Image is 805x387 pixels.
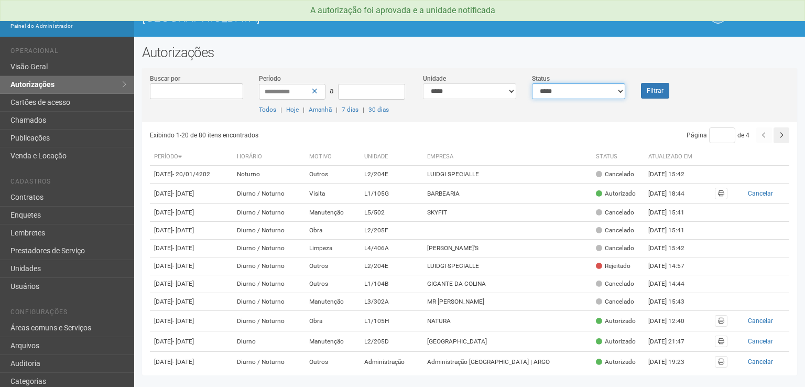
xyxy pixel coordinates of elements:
[172,262,194,270] span: - [DATE]
[259,106,276,113] a: Todos
[305,331,361,352] td: Manutenção
[360,166,423,184] td: L2/204E
[596,337,636,346] div: Autorizado
[172,227,194,234] span: - [DATE]
[305,222,361,240] td: Obra
[150,184,233,204] td: [DATE]
[736,315,785,327] button: Cancelar
[172,317,194,325] span: - [DATE]
[596,170,634,179] div: Cancelado
[596,189,636,198] div: Autorizado
[644,184,702,204] td: [DATE] 18:44
[423,257,592,275] td: LUIDGI SPECIALLE
[305,166,361,184] td: Outros
[10,21,126,31] div: Painel do Administrador
[150,275,233,293] td: [DATE]
[736,188,785,199] button: Cancelar
[233,331,305,352] td: Diurno
[150,331,233,352] td: [DATE]
[336,106,338,113] span: |
[259,74,281,83] label: Período
[360,293,423,311] td: L3/302A
[233,240,305,257] td: Diurno / Noturno
[423,331,592,352] td: [GEOGRAPHIC_DATA]
[360,352,423,372] td: Administração
[360,204,423,222] td: L5/502
[596,279,634,288] div: Cancelado
[172,358,194,365] span: - [DATE]
[233,275,305,293] td: Diurno / Noturno
[644,275,702,293] td: [DATE] 14:44
[360,311,423,331] td: L1/105H
[360,275,423,293] td: L1/104B
[305,184,361,204] td: Visita
[644,293,702,311] td: [DATE] 15:43
[596,226,634,235] div: Cancelado
[360,240,423,257] td: L4/406A
[360,148,423,166] th: Unidade
[233,148,305,166] th: Horário
[687,132,749,139] span: Página de 4
[142,45,797,60] h2: Autorizações
[233,293,305,311] td: Diurno / Noturno
[423,74,446,83] label: Unidade
[172,244,194,252] span: - [DATE]
[142,10,462,24] h1: [GEOGRAPHIC_DATA]
[360,257,423,275] td: L2/204E
[342,106,358,113] a: 7 dias
[644,352,702,372] td: [DATE] 19:23
[423,352,592,372] td: Administração [GEOGRAPHIC_DATA] | ARGO
[423,311,592,331] td: NATURA
[150,222,233,240] td: [DATE]
[150,352,233,372] td: [DATE]
[150,74,180,83] label: Buscar por
[736,336,785,347] button: Cancelar
[10,47,126,58] li: Operacional
[596,262,630,271] div: Rejeitado
[644,222,702,240] td: [DATE] 15:41
[172,190,194,197] span: - [DATE]
[233,166,305,184] td: Noturno
[150,293,233,311] td: [DATE]
[596,244,634,253] div: Cancelado
[305,204,361,222] td: Manutenção
[233,257,305,275] td: Diurno / Noturno
[233,352,305,372] td: Diurno / Noturno
[644,257,702,275] td: [DATE] 14:57
[644,166,702,184] td: [DATE] 15:42
[423,148,592,166] th: Empresa
[10,308,126,319] li: Configurações
[233,204,305,222] td: Diurno / Noturno
[423,184,592,204] td: BARBEARIA
[644,311,702,331] td: [DATE] 12:40
[532,74,550,83] label: Status
[303,106,304,113] span: |
[150,311,233,331] td: [DATE]
[10,178,126,189] li: Cadastros
[233,222,305,240] td: Diurno / Noturno
[305,293,361,311] td: Manutenção
[423,240,592,257] td: [PERSON_NAME]'S
[233,184,305,204] td: Diurno / Noturno
[644,148,702,166] th: Atualizado em
[644,331,702,352] td: [DATE] 21:47
[150,127,470,143] div: Exibindo 1-20 de 80 itens encontrados
[368,106,389,113] a: 30 dias
[172,170,210,178] span: - 20/01/4202
[150,204,233,222] td: [DATE]
[233,311,305,331] td: Diurno / Noturno
[596,317,636,326] div: Autorizado
[360,331,423,352] td: L2/205D
[172,209,194,216] span: - [DATE]
[305,311,361,331] td: Obra
[596,208,634,217] div: Cancelado
[172,280,194,287] span: - [DATE]
[360,184,423,204] td: L1/105G
[280,106,282,113] span: |
[641,83,669,99] button: Filtrar
[150,166,233,184] td: [DATE]
[423,204,592,222] td: SKYFIT
[592,148,644,166] th: Status
[596,297,634,306] div: Cancelado
[286,106,299,113] a: Hoje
